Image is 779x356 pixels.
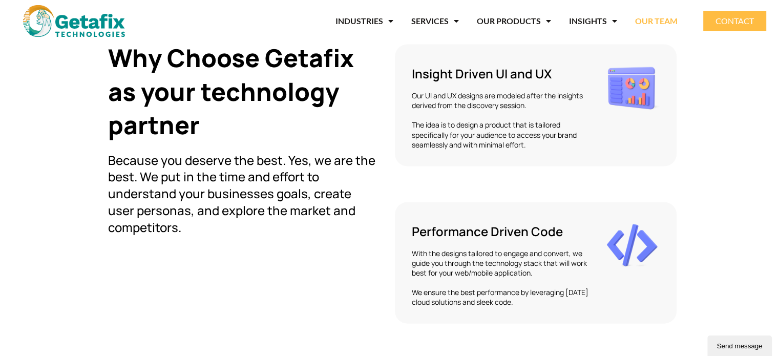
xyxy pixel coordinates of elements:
[569,9,617,33] a: INSIGHTS
[715,17,754,25] span: CONTACT
[411,9,459,33] a: SERVICES
[108,41,380,142] h2: Why Choose Getafix as your technology partner
[412,66,597,82] h3: Insight Driven UI and UX
[707,333,774,356] iframe: chat widget
[108,152,380,236] h3: Because you deserve the best. Yes, we are the best. We put in the time and effort to understand y...
[153,9,678,33] nav: Menu
[412,91,597,150] p: Our UI and UX designs are modeled after the insights derived from the discovery session. The idea...
[635,9,678,33] a: OUR TEAM
[412,248,597,307] p: With the designs tailored to engage and convert, we guide you through the technology stack that w...
[412,223,597,240] h3: Performance Driven Code
[23,5,125,37] img: web and mobile application development company
[703,11,766,31] a: CONTACT
[477,9,551,33] a: OUR PRODUCTS
[335,9,393,33] a: INDUSTRIES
